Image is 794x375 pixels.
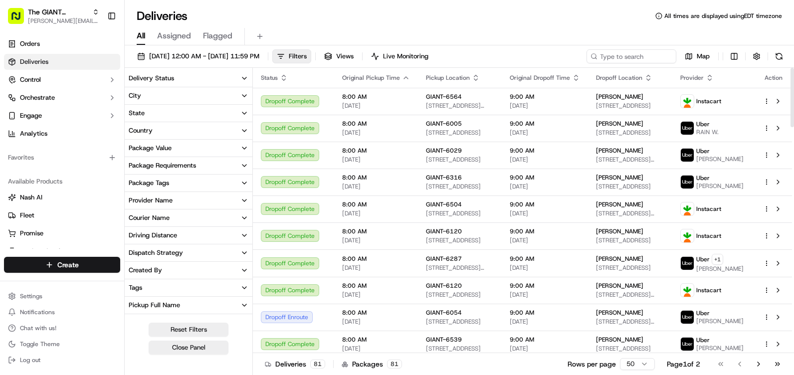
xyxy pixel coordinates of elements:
[342,309,410,317] span: 8:00 AM
[4,174,120,189] div: Available Products
[696,155,744,163] span: [PERSON_NAME]
[129,301,180,310] div: Pickup Full Name
[342,200,410,208] span: 8:00 AM
[426,282,462,290] span: GIANT-6120
[367,49,433,63] button: Live Monitoring
[4,189,120,205] button: Nash AI
[426,255,462,263] span: GIANT-6287
[129,161,196,170] div: Package Requirements
[20,111,42,120] span: Engage
[426,120,462,128] span: GIANT-6005
[697,52,710,61] span: Map
[596,129,664,137] span: [STREET_ADDRESS]
[510,309,580,317] span: 9:00 AM
[696,128,719,136] span: RAIN W.
[342,282,410,290] span: 8:00 AM
[4,225,120,241] button: Promise
[596,74,642,82] span: Dropoff Location
[4,305,120,319] button: Notifications
[681,95,694,108] img: profile_instacart_ahold_partner.png
[510,174,580,182] span: 9:00 AM
[681,338,694,351] img: profile_uber_ahold_partner.png
[20,211,34,220] span: Fleet
[387,360,402,369] div: 81
[20,229,43,238] span: Promise
[696,232,721,240] span: Instacart
[596,227,643,235] span: [PERSON_NAME]
[8,211,116,220] a: Fleet
[596,156,664,164] span: [STREET_ADDRESS][PERSON_NAME]
[712,254,723,265] button: +1
[289,52,307,61] span: Filters
[510,227,580,235] span: 9:00 AM
[20,324,56,332] span: Chat with us!
[125,105,252,122] button: State
[426,174,462,182] span: GIANT-6316
[681,284,694,297] img: profile_instacart_ahold_partner.png
[4,207,120,223] button: Fleet
[426,345,494,353] span: [STREET_ADDRESS]
[696,205,721,213] span: Instacart
[596,120,643,128] span: [PERSON_NAME]
[20,39,40,48] span: Orders
[4,257,120,273] button: Create
[125,244,252,261] button: Dispatch Strategy
[510,156,580,164] span: [DATE]
[129,248,183,257] div: Dispatch Strategy
[125,140,252,157] button: Package Value
[4,4,103,28] button: The GIANT Company[PERSON_NAME][EMAIL_ADDRESS][PERSON_NAME][DOMAIN_NAME]
[596,255,643,263] span: [PERSON_NAME]
[34,95,164,105] div: Start new chat
[680,49,714,63] button: Map
[587,49,676,63] input: Type to search
[342,147,410,155] span: 8:00 AM
[4,289,120,303] button: Settings
[681,229,694,242] img: profile_instacart_ahold_partner.png
[426,74,470,82] span: Pickup Location
[596,174,643,182] span: [PERSON_NAME]
[510,200,580,208] span: 9:00 AM
[510,93,580,101] span: 9:00 AM
[696,97,721,105] span: Instacart
[4,150,120,166] div: Favorites
[10,40,182,56] p: Welcome 👋
[137,30,145,42] span: All
[129,266,162,275] div: Created By
[6,141,80,159] a: 📗Knowledge Base
[426,309,462,317] span: GIANT-6054
[510,345,580,353] span: [DATE]
[510,183,580,190] span: [DATE]
[342,345,410,353] span: [DATE]
[596,102,664,110] span: [STREET_ADDRESS]
[129,179,169,187] div: Package Tags
[696,255,710,263] span: Uber
[342,129,410,137] span: [DATE]
[426,183,494,190] span: [STREET_ADDRESS]
[510,336,580,344] span: 9:00 AM
[4,126,120,142] a: Analytics
[696,265,744,273] span: [PERSON_NAME]
[596,93,643,101] span: [PERSON_NAME]
[20,247,68,256] span: Product Catalog
[426,264,494,272] span: [STREET_ADDRESS][PERSON_NAME]
[57,260,79,270] span: Create
[342,156,410,164] span: [DATE]
[125,297,252,314] button: Pickup Full Name
[4,54,120,70] a: Deliveries
[8,247,116,256] a: Product Catalog
[342,120,410,128] span: 8:00 AM
[129,283,142,292] div: Tags
[596,200,643,208] span: [PERSON_NAME]
[596,318,664,326] span: [STREET_ADDRESS][PERSON_NAME]
[696,182,744,190] span: [PERSON_NAME]
[129,196,173,205] div: Provider Name
[28,17,99,25] span: [PERSON_NAME][EMAIL_ADDRESS][PERSON_NAME][DOMAIN_NAME]
[129,126,153,135] div: Country
[20,57,48,66] span: Deliveries
[272,49,311,63] button: Filters
[20,129,47,138] span: Analytics
[596,291,664,299] span: [STREET_ADDRESS][PERSON_NAME]
[80,141,164,159] a: 💻API Documentation
[680,74,704,82] span: Provider
[510,102,580,110] span: [DATE]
